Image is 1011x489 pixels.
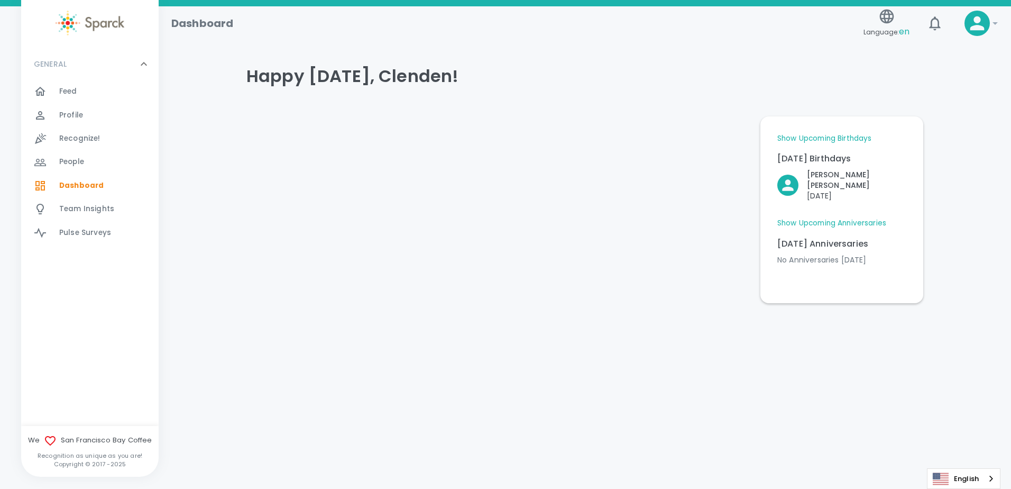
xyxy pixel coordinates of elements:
div: Language [927,468,1000,489]
a: Team Insights [21,197,159,221]
aside: Language selected: English [927,468,1000,489]
p: [DATE] Birthdays [777,152,906,165]
div: GENERAL [21,48,159,80]
span: Profile [59,110,83,121]
span: Pulse Surveys [59,228,111,238]
p: Recognition as unique as you are! [21,451,159,460]
span: People [59,157,84,167]
span: Recognize! [59,133,100,144]
a: Profile [21,104,159,127]
span: en [899,25,909,38]
p: Copyright © 2017 - 2025 [21,460,159,468]
a: Recognize! [21,127,159,150]
button: Language:en [859,5,914,42]
p: [PERSON_NAME] [PERSON_NAME] [807,169,906,191]
p: GENERAL [34,59,67,69]
span: We San Francisco Bay Coffee [21,434,159,447]
a: Show Upcoming Birthdays [777,133,871,144]
span: Feed [59,86,77,97]
p: [DATE] Anniversaries [777,238,906,250]
a: Feed [21,80,159,103]
a: Pulse Surveys [21,221,159,245]
span: Team Insights [59,204,114,214]
a: Dashboard [21,174,159,197]
div: Click to Recognize! [769,161,906,201]
button: Click to Recognize! [777,169,906,201]
img: Sparck logo [56,11,124,35]
span: Dashboard [59,180,104,191]
p: [DATE] [807,191,906,201]
div: GENERAL [21,80,159,249]
h4: Happy [DATE], Clenden! [246,66,923,87]
span: Language: [863,25,909,39]
a: People [21,150,159,174]
a: English [927,469,1000,488]
h1: Dashboard [171,15,233,32]
a: Show Upcoming Anniversaries [777,218,886,229]
p: No Anniversaries [DATE] [777,255,906,265]
a: Sparck logo [21,11,159,35]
